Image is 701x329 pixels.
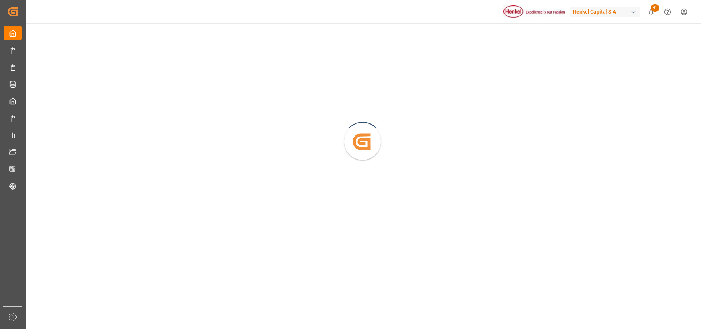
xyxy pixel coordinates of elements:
[659,4,676,20] button: Help Center
[651,4,659,12] span: 41
[643,4,659,20] button: show 41 new notifications
[570,7,640,17] div: Henkel Capital S.A
[570,5,643,19] button: Henkel Capital S.A
[503,5,565,18] img: Henkel%20logo.jpg_1689854090.jpg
